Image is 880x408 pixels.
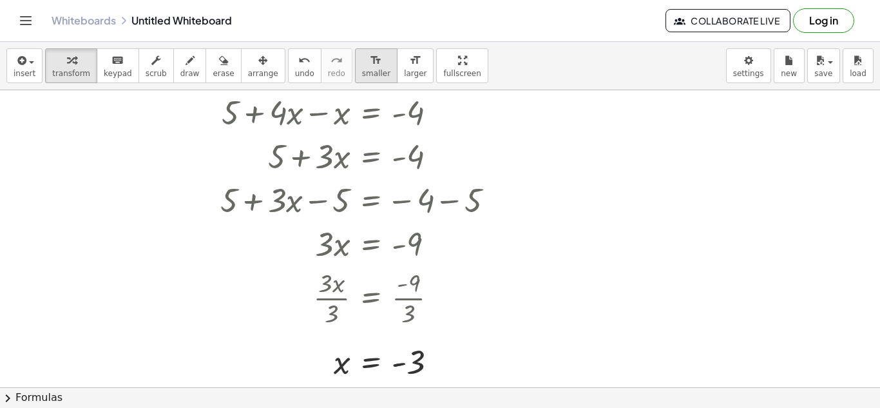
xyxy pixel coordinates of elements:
[397,48,434,83] button: format_sizelarger
[793,8,854,33] button: Log in
[45,48,97,83] button: transform
[298,53,311,68] i: undo
[330,53,343,68] i: redo
[213,69,234,78] span: erase
[781,69,797,78] span: new
[850,69,866,78] span: load
[355,48,397,83] button: format_sizesmaller
[843,48,874,83] button: load
[139,48,174,83] button: scrub
[180,69,200,78] span: draw
[111,53,124,68] i: keyboard
[295,69,314,78] span: undo
[97,48,139,83] button: keyboardkeypad
[206,48,241,83] button: erase
[362,69,390,78] span: smaller
[665,9,790,32] button: Collaborate Live
[443,69,481,78] span: fullscreen
[733,69,764,78] span: settings
[774,48,805,83] button: new
[807,48,840,83] button: save
[676,15,780,26] span: Collaborate Live
[321,48,352,83] button: redoredo
[173,48,207,83] button: draw
[104,69,132,78] span: keypad
[370,53,382,68] i: format_size
[15,10,36,31] button: Toggle navigation
[146,69,167,78] span: scrub
[404,69,426,78] span: larger
[248,69,278,78] span: arrange
[409,53,421,68] i: format_size
[288,48,321,83] button: undoundo
[726,48,771,83] button: settings
[814,69,832,78] span: save
[328,69,345,78] span: redo
[52,69,90,78] span: transform
[52,14,116,27] a: Whiteboards
[14,69,35,78] span: insert
[241,48,285,83] button: arrange
[436,48,488,83] button: fullscreen
[6,48,43,83] button: insert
